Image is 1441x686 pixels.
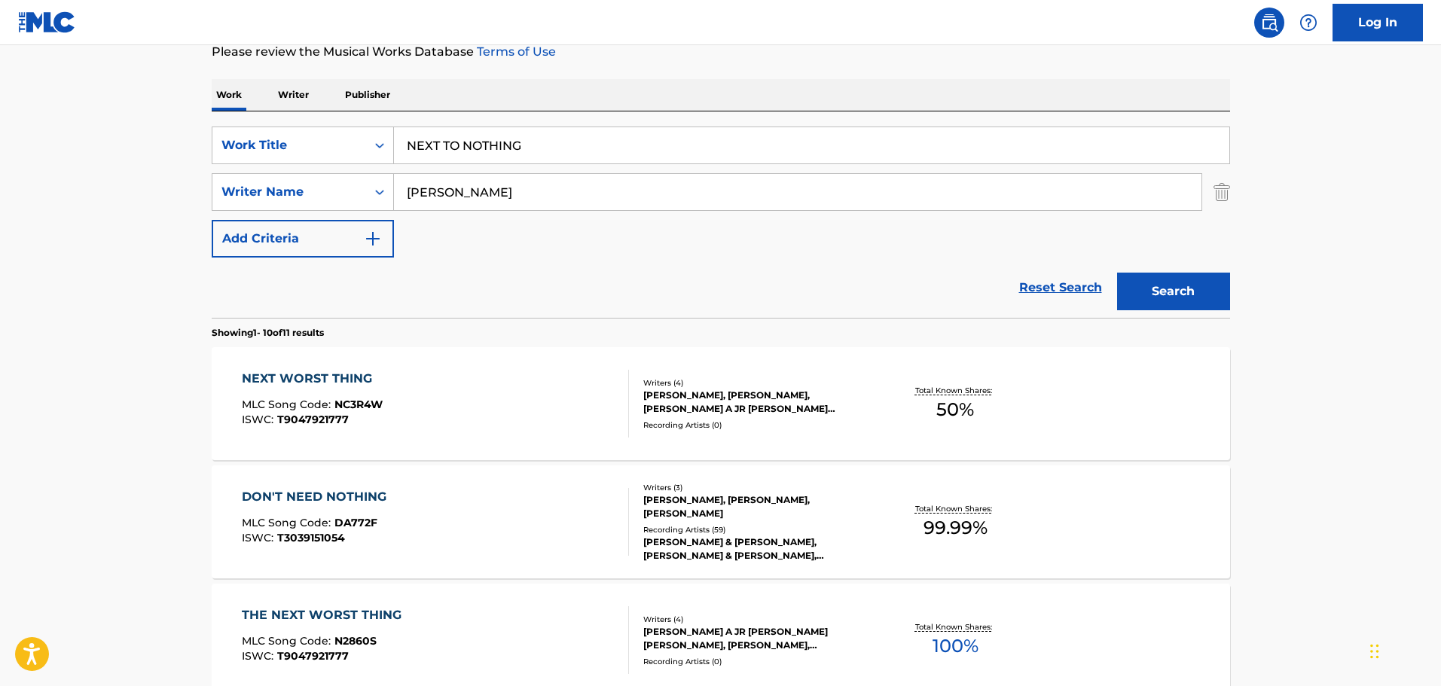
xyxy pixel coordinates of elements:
[1293,8,1323,38] div: Help
[242,488,394,506] div: DON'T NEED NOTHING
[277,413,349,426] span: T9047921777
[340,79,395,111] p: Publisher
[1117,273,1230,310] button: Search
[643,493,871,520] div: [PERSON_NAME], [PERSON_NAME], [PERSON_NAME]
[933,633,978,660] span: 100 %
[221,183,357,201] div: Writer Name
[643,656,871,667] div: Recording Artists ( 0 )
[1254,8,1284,38] a: Public Search
[242,531,277,544] span: ISWC :
[242,516,334,529] span: MLC Song Code :
[936,396,974,423] span: 50 %
[643,389,871,416] div: [PERSON_NAME], [PERSON_NAME], [PERSON_NAME] A JR [PERSON_NAME] [PERSON_NAME]
[212,43,1230,61] p: Please review the Musical Works Database
[277,649,349,663] span: T9047921777
[364,230,382,248] img: 9d2ae6d4665cec9f34b9.svg
[334,516,377,529] span: DA772F
[212,220,394,258] button: Add Criteria
[334,634,377,648] span: N2860S
[1370,629,1379,674] div: Drag
[273,79,313,111] p: Writer
[242,413,277,426] span: ISWC :
[18,11,76,33] img: MLC Logo
[1366,614,1441,686] iframe: Chat Widget
[242,606,409,624] div: THE NEXT WORST THING
[277,531,345,544] span: T3039151054
[474,44,556,59] a: Terms of Use
[643,419,871,431] div: Recording Artists ( 0 )
[334,398,383,411] span: NC3R4W
[643,535,871,563] div: [PERSON_NAME] & [PERSON_NAME], [PERSON_NAME] & [PERSON_NAME], [PERSON_NAME] & [PERSON_NAME], [PER...
[212,79,246,111] p: Work
[1333,4,1423,41] a: Log In
[643,625,871,652] div: [PERSON_NAME] A JR [PERSON_NAME] [PERSON_NAME], [PERSON_NAME], [PERSON_NAME]
[212,326,324,340] p: Showing 1 - 10 of 11 results
[212,127,1230,318] form: Search Form
[643,377,871,389] div: Writers ( 4 )
[643,614,871,625] div: Writers ( 4 )
[915,503,996,514] p: Total Known Shares:
[924,514,988,541] span: 99.99 %
[1299,14,1317,32] img: help
[221,136,357,154] div: Work Title
[242,370,383,388] div: NEXT WORST THING
[242,634,334,648] span: MLC Song Code :
[643,482,871,493] div: Writers ( 3 )
[242,649,277,663] span: ISWC :
[915,385,996,396] p: Total Known Shares:
[212,465,1230,578] a: DON'T NEED NOTHINGMLC Song Code:DA772FISWC:T3039151054Writers (3)[PERSON_NAME], [PERSON_NAME], [P...
[643,524,871,535] div: Recording Artists ( 59 )
[242,398,334,411] span: MLC Song Code :
[1214,173,1230,211] img: Delete Criterion
[915,621,996,633] p: Total Known Shares:
[212,347,1230,460] a: NEXT WORST THINGMLC Song Code:NC3R4WISWC:T9047921777Writers (4)[PERSON_NAME], [PERSON_NAME], [PER...
[1012,271,1110,304] a: Reset Search
[1260,14,1278,32] img: search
